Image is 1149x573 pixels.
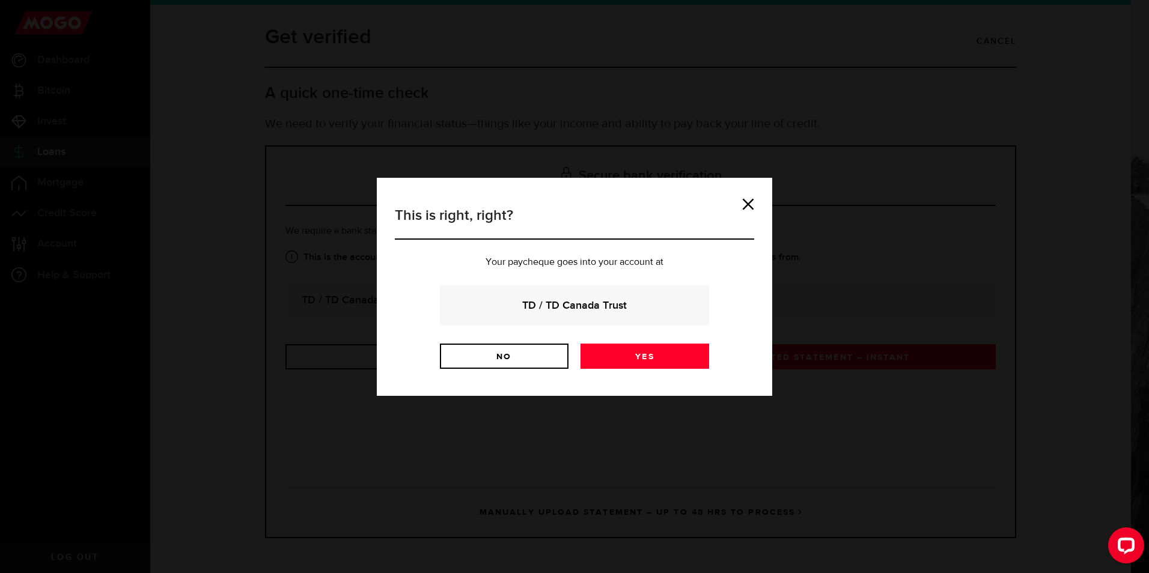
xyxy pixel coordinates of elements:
[581,344,709,369] a: Yes
[1099,523,1149,573] iframe: LiveChat chat widget
[456,297,693,314] strong: TD / TD Canada Trust
[395,258,754,267] p: Your paycheque goes into your account at
[395,205,754,240] h3: This is right, right?
[440,344,568,369] a: No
